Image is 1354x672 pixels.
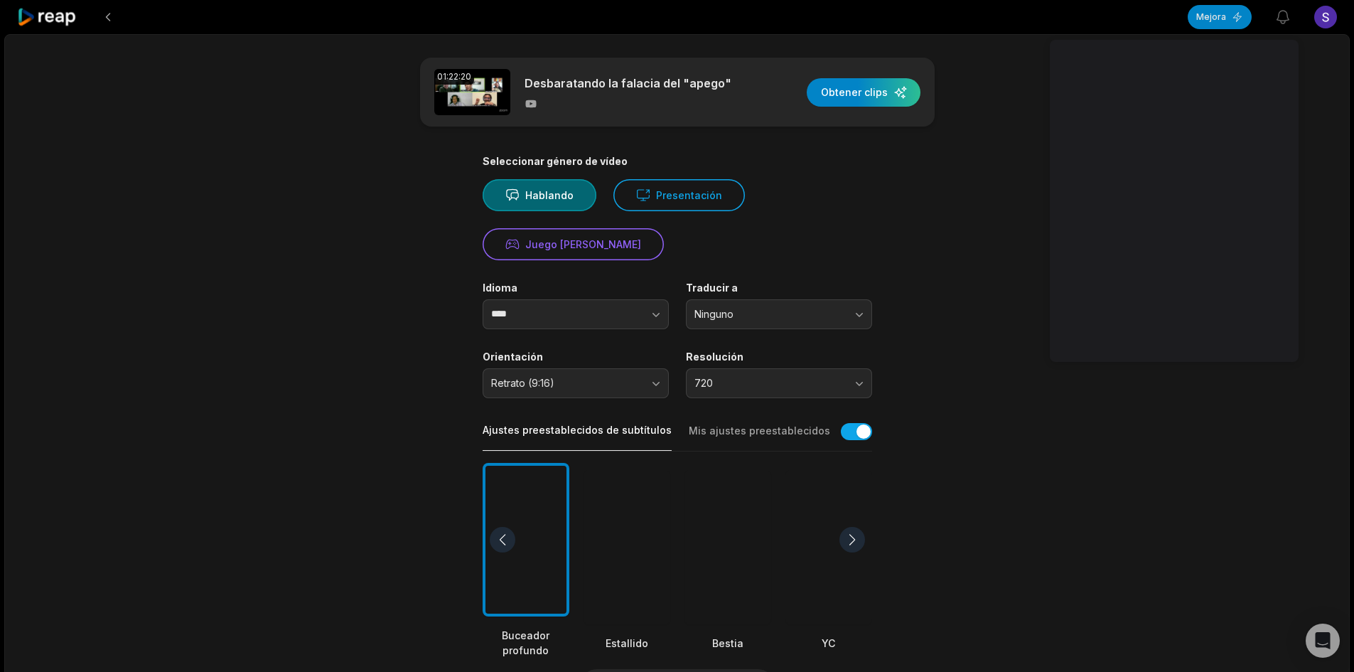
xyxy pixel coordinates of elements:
button: Mejora [1188,5,1252,29]
font: Presentación [656,189,722,201]
button: 720 [686,368,872,398]
font: Mejora [1196,11,1226,22]
div: Abrir Intercom Messenger [1306,624,1340,658]
font: Retrato (9:16) [491,377,554,389]
font: Mis ajustes preestablecidos [689,425,830,437]
font: Traducir a [686,282,738,294]
button: Juego [PERSON_NAME] [483,228,664,260]
button: Hablando [483,179,596,211]
font: Juego [PERSON_NAME] [525,238,641,250]
font: Buceador profundo [502,629,549,656]
button: Obtener clips [807,78,920,107]
font: Bestia [712,637,743,649]
font: YC [822,637,835,649]
font: Seleccionar género de vídeo [483,155,628,167]
button: Retrato (9:16) [483,368,669,398]
font: Ninguno [694,308,734,320]
font: Desbaratando la falacia del "apego" [525,76,731,90]
font: 01:22:20 [437,71,471,82]
button: Presentación [613,179,745,211]
font: Hablando [525,189,574,201]
font: Estallido [606,637,648,649]
font: Orientación [483,351,543,363]
font: Ajustes preestablecidos de subtítulos [483,424,672,436]
font: Resolución [686,351,743,363]
font: Idioma [483,282,517,294]
font: 720 [694,377,713,389]
button: Ninguno [686,299,872,329]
